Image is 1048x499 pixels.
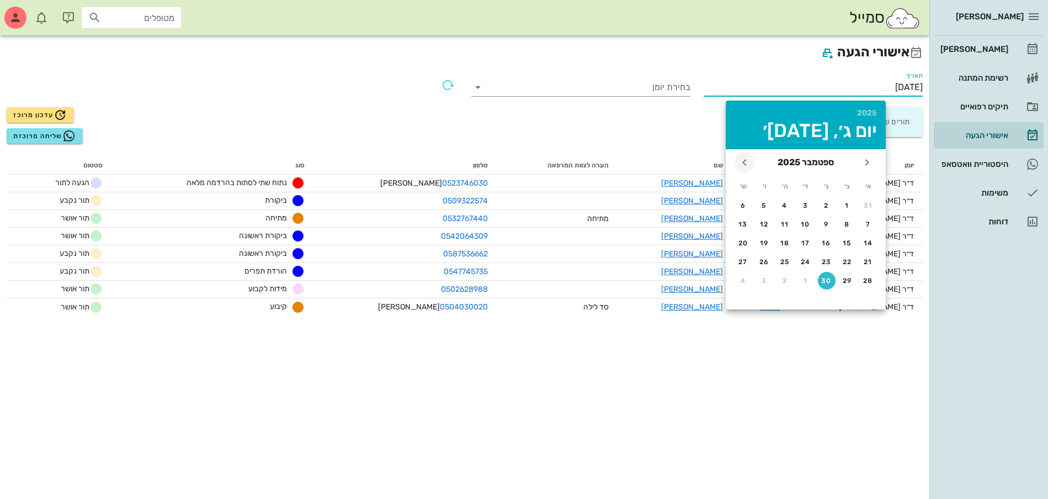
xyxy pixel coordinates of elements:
[797,216,815,233] button: 10
[818,234,836,252] button: 16
[618,157,732,175] th: שם
[265,196,287,205] span: ביקורת
[838,258,856,266] div: 22
[61,301,103,314] span: תור אושר
[83,161,103,169] span: סטטוס
[756,220,773,228] div: 12
[797,258,815,266] div: 24
[838,234,856,252] button: 15
[244,266,287,276] span: הורדת תפרים
[735,122,877,140] div: יום ג׳, [DATE]׳
[526,301,609,313] div: סד לילה
[849,6,921,30] div: סמייל
[756,197,773,214] button: 5
[776,277,794,285] div: 2
[838,197,856,214] button: 1
[859,253,877,271] button: 21
[796,177,816,196] th: ד׳
[735,234,752,252] button: 20
[733,177,753,196] th: ש׳
[756,216,773,233] button: 12
[756,202,773,209] div: 5
[905,161,914,169] span: יומן
[776,216,794,233] button: 11
[776,253,794,271] button: 25
[735,272,752,290] button: 4
[776,202,794,209] div: 4
[838,277,856,285] div: 29
[838,272,856,290] button: 29
[797,234,815,252] button: 17
[938,73,1008,82] div: רשימת המתנה
[442,178,488,188] a: 0523746030
[661,302,723,312] a: [PERSON_NAME]
[714,161,723,169] span: שם
[440,302,488,312] a: 0504030020
[735,258,752,266] div: 27
[270,302,287,311] span: קיבוע
[818,277,836,285] div: 30
[776,234,794,252] button: 18
[661,267,723,276] a: [PERSON_NAME]
[818,202,836,209] div: 2
[735,216,752,233] button: 13
[776,258,794,266] div: 25
[295,161,305,169] span: סוג
[838,216,856,233] button: 8
[934,36,1044,62] a: [PERSON_NAME]
[776,239,794,247] div: 18
[735,153,754,172] button: חודש הבא
[756,277,773,285] div: 3
[859,234,877,252] button: 14
[859,220,877,228] div: 7
[859,202,877,209] div: 31
[248,284,287,293] span: מידות לקבוע
[938,188,1008,197] div: משימות
[443,249,488,259] a: 0587536662
[239,231,287,240] span: ביקורת ראשונה
[885,7,921,29] img: SmileCloud logo
[547,161,609,169] span: הערה לצוות המרפאה
[776,220,794,228] div: 11
[797,202,815,209] div: 3
[661,249,723,259] a: [PERSON_NAME]
[61,229,103,243] span: תור אושר
[797,197,815,214] button: 3
[818,258,836,266] div: 23
[818,253,836,271] button: 23
[938,102,1008,111] div: תיקים רפואיים
[13,129,76,143] span: שליחה מרוכזת
[444,267,488,276] a: 0547745735
[735,202,752,209] div: 6
[47,194,103,207] span: תור נקבע
[818,272,836,290] button: 30
[934,208,1044,235] a: דוחות
[47,265,103,278] span: תור נקבע
[61,212,103,225] span: תור אושר
[443,196,488,206] a: 0509322574
[661,178,723,188] a: [PERSON_NAME]
[735,197,752,214] button: 6
[735,253,752,271] button: 27
[756,272,773,290] button: 3
[239,249,287,258] span: ביקורת ראשונה
[756,234,773,252] button: 19
[13,108,67,122] span: עדכון מרוכז
[934,151,1044,177] a: היסטוריית וואטסאפ
[187,178,287,187] span: נתוח שתי לסתות בהרדמה מלאה
[471,78,690,96] div: בחירת יומן
[934,65,1044,91] a: רשימת המתנה
[265,213,287,223] span: מתיחה
[47,247,103,260] span: תור נקבע
[441,232,488,241] a: 0542064309
[934,180,1044,206] a: משימות
[441,285,488,294] a: 0502628988
[773,151,838,174] button: ספטמבר 2025
[735,277,752,285] div: 4
[797,253,815,271] button: 24
[756,253,773,271] button: 26
[661,196,723,206] a: [PERSON_NAME]
[735,220,752,228] div: 13
[754,177,774,196] th: ו׳
[859,239,877,247] div: 14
